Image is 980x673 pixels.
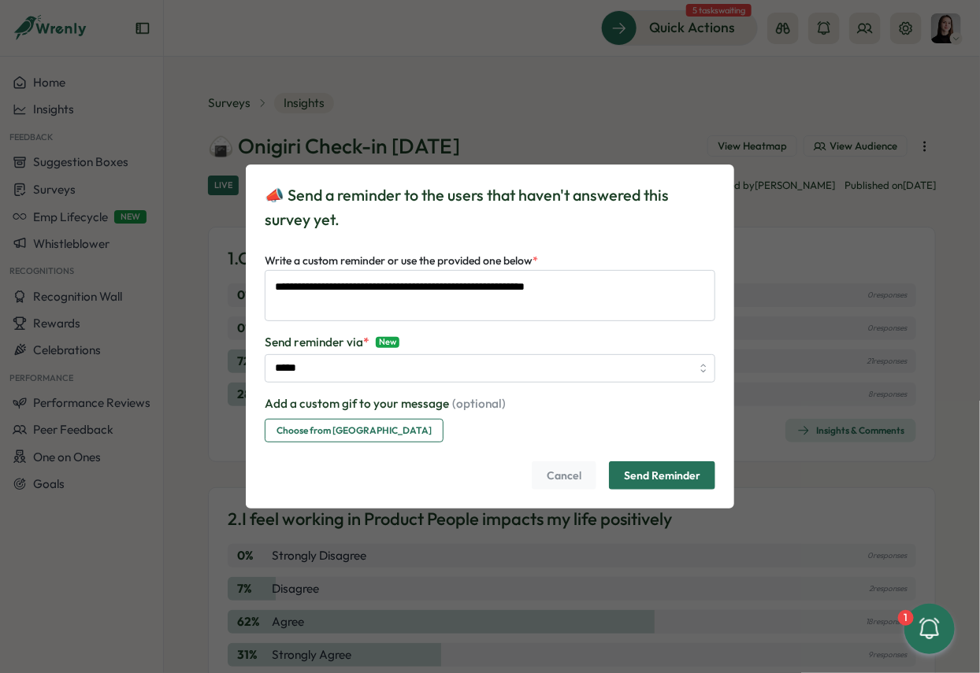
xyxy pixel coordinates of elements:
button: 1 [904,604,955,654]
div: 1 [898,610,914,626]
span: Send Reminder [624,462,700,489]
span: Choose from [GEOGRAPHIC_DATA] [277,420,432,442]
span: New [376,337,399,348]
label: Write a custom reminder or use the provided one below [265,253,538,270]
button: Choose from [GEOGRAPHIC_DATA] [265,419,444,442]
p: Add a custom gif to your message [265,395,506,412]
span: (optional) [449,396,506,411]
button: Send Reminder [609,461,715,490]
button: Cancel [532,461,596,490]
span: Send reminder via [265,334,369,351]
p: 📣 Send a reminder to the users that haven't answered this survey yet. [265,183,715,232]
span: Cancel [547,462,581,489]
